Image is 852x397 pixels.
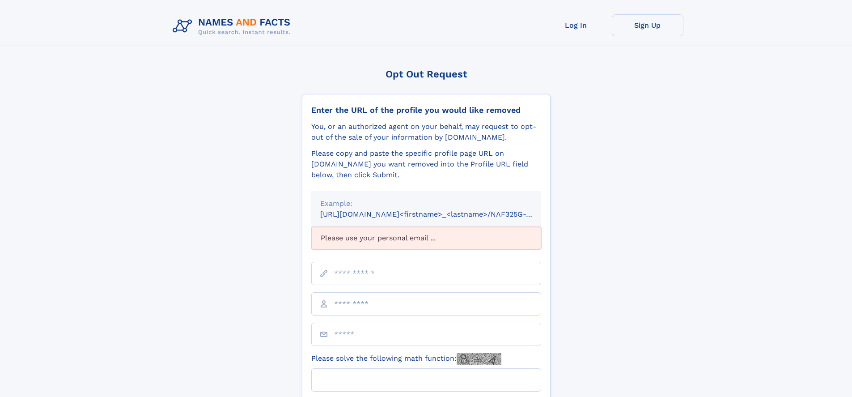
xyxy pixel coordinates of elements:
div: Please use your personal email ... [311,227,541,249]
div: You, or an authorized agent on your behalf, may request to opt-out of the sale of your informatio... [311,121,541,143]
div: Example: [320,198,532,209]
a: Log In [540,14,612,36]
div: Please copy and paste the specific profile page URL on [DOMAIN_NAME] you want removed into the Pr... [311,148,541,180]
div: Enter the URL of the profile you would like removed [311,105,541,115]
img: Logo Names and Facts [169,14,298,38]
a: Sign Up [612,14,683,36]
small: [URL][DOMAIN_NAME]<firstname>_<lastname>/NAF325G-xxxxxxxx [320,210,558,218]
label: Please solve the following math function: [311,353,501,365]
div: Opt Out Request [302,68,551,80]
